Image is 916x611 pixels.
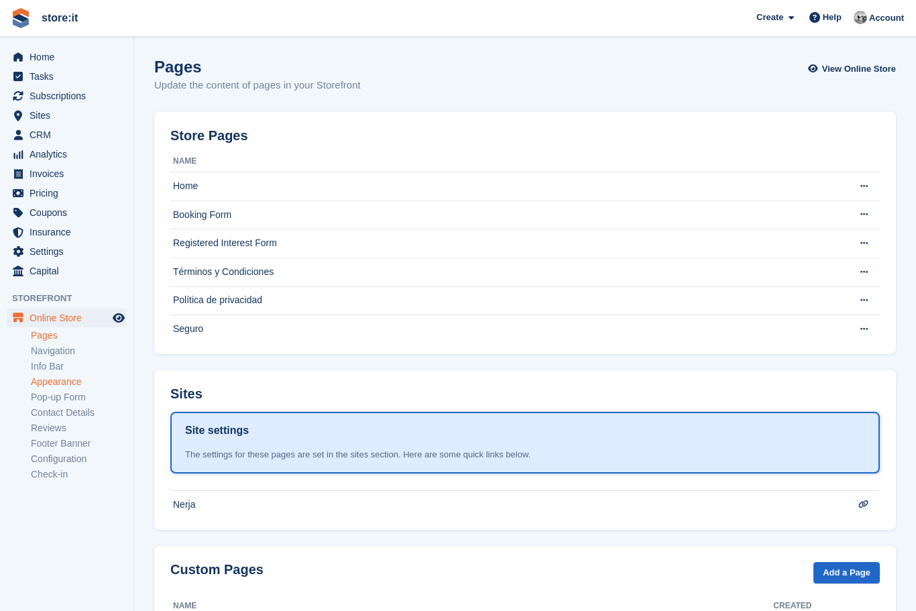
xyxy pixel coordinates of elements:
a: menu [7,184,127,203]
span: Analytics [30,145,110,164]
a: Info Bar [31,360,127,373]
a: menu [7,67,127,86]
th: Name [170,151,844,172]
a: Contact Details [31,406,127,419]
a: menu [7,223,127,241]
td: Términos y Condiciones [170,258,844,286]
a: Add a Page [813,562,880,584]
a: Configuration [31,453,127,465]
a: menu [7,145,127,164]
h2: Store Pages [170,128,248,144]
h2: Custom Pages [170,562,264,577]
span: Help [823,11,842,24]
span: Capital [30,262,110,280]
a: menu [7,164,127,183]
span: Home [30,48,110,66]
a: menu [7,262,127,280]
a: store:it [36,7,83,29]
td: Nerja [170,490,844,518]
div: The settings for these pages are set in the sites section. Here are some quick links below. [185,448,865,461]
a: Footer Banner [31,437,127,450]
span: Coupons [30,203,110,222]
a: Preview store [111,310,127,326]
a: menu [7,309,127,327]
a: menu [7,203,127,222]
h1: Site settings [185,423,249,439]
a: menu [7,125,127,144]
a: Reviews [31,422,127,435]
span: Online Store [30,309,110,327]
td: Registered Interest Form [170,229,844,258]
a: View Online Store [811,58,896,80]
h2: Sites [170,386,203,402]
span: Pricing [30,184,110,203]
td: Política de privacidad [170,286,844,315]
span: Tasks [30,67,110,86]
a: Navigation [31,345,127,357]
td: Seguro [170,315,844,343]
img: stora-icon-8386f47178a22dfd0bd8f6a31ec36ba5ce8667c1dd55bd0f319d3a0aa187defe.svg [11,8,31,28]
p: Update the content of pages in your Storefront [154,78,361,93]
a: menu [7,106,127,125]
a: menu [7,87,127,105]
span: Invoices [30,164,110,183]
img: Christian Ehrensvärd [854,11,867,24]
a: Appearance [31,376,127,388]
td: Home [170,172,844,201]
a: menu [7,242,127,261]
a: Pop-up Form [31,391,127,404]
span: Insurance [30,223,110,241]
span: Settings [30,242,110,261]
span: View Online Store [822,62,896,76]
a: Check-in [31,468,127,481]
span: Subscriptions [30,87,110,105]
span: CRM [30,125,110,144]
span: Create [756,11,783,24]
td: Booking Form [170,201,844,229]
a: menu [7,48,127,66]
span: Sites [30,106,110,125]
h1: Pages [154,58,361,76]
span: Account [869,11,904,25]
a: Pages [31,329,127,342]
span: Storefront [12,292,133,305]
